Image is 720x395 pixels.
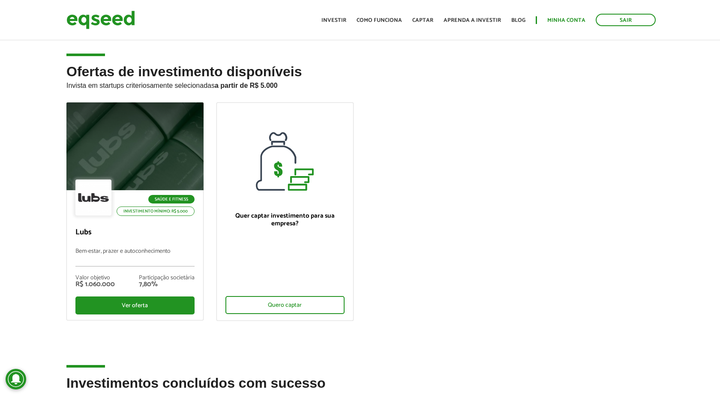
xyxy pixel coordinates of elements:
[357,18,402,23] a: Como funciona
[148,195,195,203] p: Saúde e Fitness
[66,102,204,320] a: Saúde e Fitness Investimento mínimo: R$ 5.000 Lubs Bem-estar, prazer e autoconhecimento Valor obj...
[216,102,354,321] a: Quer captar investimento para sua empresa? Quero captar
[412,18,433,23] a: Captar
[444,18,501,23] a: Aprenda a investir
[75,275,115,281] div: Valor objetivo
[66,9,135,31] img: EqSeed
[66,64,654,102] h2: Ofertas de investimento disponíveis
[321,18,346,23] a: Investir
[511,18,525,23] a: Blog
[225,296,345,314] div: Quero captar
[139,281,195,288] div: 7,80%
[225,212,345,227] p: Quer captar investimento para sua empresa?
[75,248,195,266] p: Bem-estar, prazer e autoconhecimento
[117,206,195,216] p: Investimento mínimo: R$ 5.000
[596,14,656,26] a: Sair
[547,18,585,23] a: Minha conta
[215,82,278,89] strong: a partir de R$ 5.000
[75,281,115,288] div: R$ 1.060.000
[139,275,195,281] div: Participação societária
[66,79,654,90] p: Invista em startups criteriosamente selecionadas
[75,228,195,237] p: Lubs
[75,296,195,314] div: Ver oferta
